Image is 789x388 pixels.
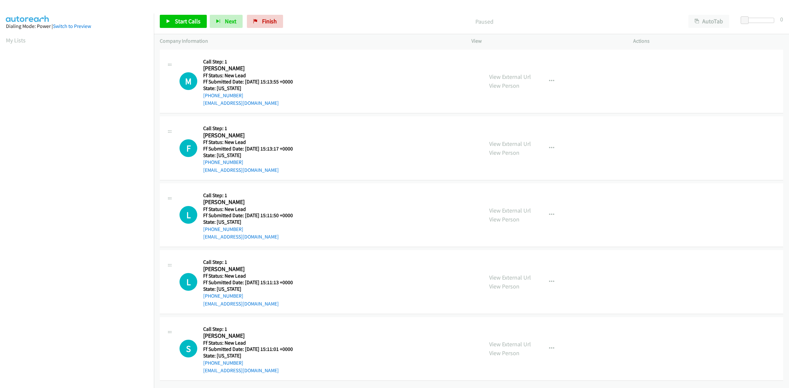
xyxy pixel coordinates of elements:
[292,17,677,26] p: Paused
[203,139,301,146] h5: Ff Status: New Lead
[203,279,301,286] h5: Ff Submitted Date: [DATE] 15:11:13 +0000
[489,82,519,89] a: View Person
[203,340,301,346] h5: Ff Status: New Lead
[179,273,197,291] div: The call is yet to be attempted
[179,72,197,90] h1: M
[6,22,148,30] div: Dialing Mode: Power |
[179,340,197,357] div: The call is yet to be attempted
[489,274,531,281] a: View External Url
[179,206,197,224] h1: L
[203,72,301,79] h5: Ff Status: New Lead
[262,17,277,25] span: Finish
[489,216,519,223] a: View Person
[203,79,301,85] h5: Ff Submitted Date: [DATE] 15:13:55 +0000
[179,72,197,90] div: The call is yet to be attempted
[633,37,783,45] p: Actions
[203,212,301,219] h5: Ff Submitted Date: [DATE] 15:11:50 +0000
[203,152,301,159] h5: State: [US_STATE]
[210,15,243,28] button: Next
[203,125,301,132] h5: Call Step: 1
[203,206,301,213] h5: Ff Status: New Lead
[179,206,197,224] div: The call is yet to be attempted
[203,65,301,72] h2: [PERSON_NAME]
[489,207,531,214] a: View External Url
[203,273,301,279] h5: Ff Status: New Lead
[203,265,301,273] h2: [PERSON_NAME]
[203,192,301,199] h5: Call Step: 1
[780,15,783,24] div: 0
[203,85,301,92] h5: State: [US_STATE]
[247,15,283,28] a: Finish
[489,283,519,290] a: View Person
[179,273,197,291] h1: L
[203,100,279,106] a: [EMAIL_ADDRESS][DOMAIN_NAME]
[160,15,207,28] a: Start Calls
[203,360,243,366] a: [PHONE_NUMBER]
[203,301,279,307] a: [EMAIL_ADDRESS][DOMAIN_NAME]
[203,159,243,165] a: [PHONE_NUMBER]
[203,293,243,299] a: [PHONE_NUMBER]
[489,340,531,348] a: View External Url
[203,198,301,206] h2: [PERSON_NAME]
[744,18,774,23] div: Delay between calls (in seconds)
[203,92,243,99] a: [PHONE_NUMBER]
[179,340,197,357] h1: S
[203,167,279,173] a: [EMAIL_ADDRESS][DOMAIN_NAME]
[203,58,301,65] h5: Call Step: 1
[489,73,531,80] a: View External Url
[203,346,301,353] h5: Ff Submitted Date: [DATE] 15:11:01 +0000
[179,139,197,157] h1: F
[160,37,460,45] p: Company Information
[489,149,519,156] a: View Person
[203,353,301,359] h5: State: [US_STATE]
[203,219,301,225] h5: State: [US_STATE]
[6,36,26,44] a: My Lists
[175,17,201,25] span: Start Calls
[203,367,279,374] a: [EMAIL_ADDRESS][DOMAIN_NAME]
[471,37,621,45] p: View
[6,51,154,363] iframe: Dialpad
[179,139,197,157] div: The call is yet to be attempted
[53,23,91,29] a: Switch to Preview
[203,234,279,240] a: [EMAIL_ADDRESS][DOMAIN_NAME]
[203,146,301,152] h5: Ff Submitted Date: [DATE] 15:13:17 +0000
[203,326,301,332] h5: Call Step: 1
[489,140,531,148] a: View External Url
[489,349,519,357] a: View Person
[203,132,301,139] h2: [PERSON_NAME]
[203,286,301,292] h5: State: [US_STATE]
[203,259,301,265] h5: Call Step: 1
[203,332,301,340] h2: [PERSON_NAME]
[203,226,243,232] a: [PHONE_NUMBER]
[225,17,236,25] span: Next
[688,15,729,28] button: AutoTab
